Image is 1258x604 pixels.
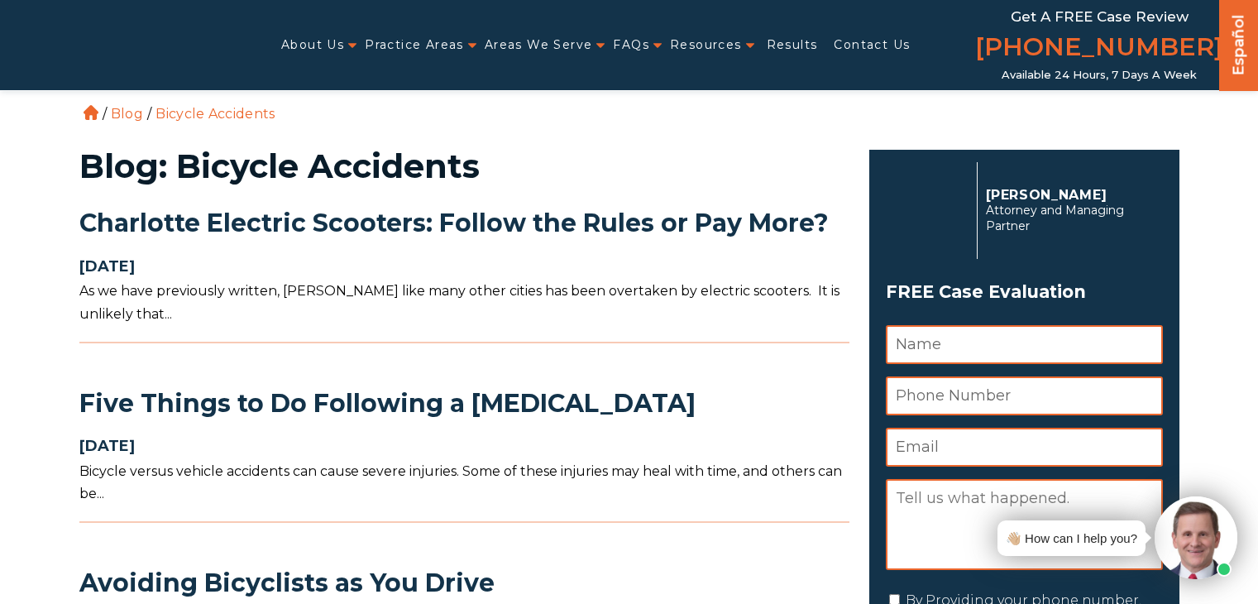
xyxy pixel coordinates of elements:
span: Get a FREE Case Review [1011,8,1189,25]
a: Resources [670,28,742,62]
strong: [DATE] [79,437,135,455]
img: Intaker widget Avatar [1155,496,1237,579]
img: Herbert Auger [886,169,969,252]
div: 👋🏼 How can I help you? [1006,527,1137,549]
img: Auger & Auger Accident and Injury Lawyers Logo [10,29,217,60]
a: Charlotte Electric Scooters: Follow the Rules or Pay More? [79,208,829,238]
li: Bicycle Accidents [151,106,279,122]
a: Practice Areas [365,28,464,62]
a: Five Things to Do Following a [MEDICAL_DATA] [79,388,696,419]
a: Results [767,28,818,62]
a: [PHONE_NUMBER] [975,29,1223,69]
input: Name [886,325,1163,364]
span: Available 24 Hours, 7 Days a Week [1002,69,1197,82]
p: As we have previously written, [PERSON_NAME] like many other cities has been overtaken by electri... [79,280,849,324]
strong: [DATE] [79,257,135,276]
span: FREE Case Evaluation [886,276,1163,308]
a: Blog [111,106,143,122]
p: [PERSON_NAME] [986,187,1154,203]
a: Avoiding Bicyclists as You Drive [79,568,495,598]
a: Home [84,105,98,120]
h1: Blog: Bicycle Accidents [79,150,849,183]
a: Areas We Serve [485,28,593,62]
input: Email [886,428,1163,467]
input: Phone Number [886,376,1163,415]
a: About Us [281,28,344,62]
a: FAQs [613,28,649,62]
a: Contact Us [834,28,910,62]
span: Attorney and Managing Partner [986,203,1154,234]
p: Bicycle versus vehicle accidents can cause severe injuries. Some of these injuries may heal with ... [79,460,849,505]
